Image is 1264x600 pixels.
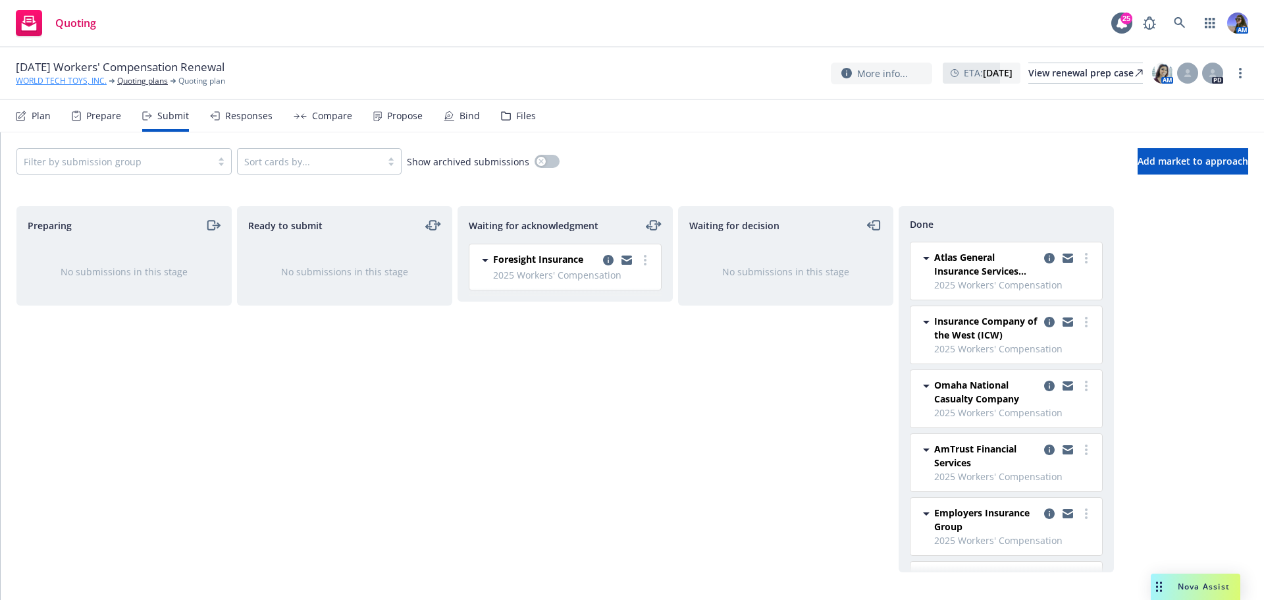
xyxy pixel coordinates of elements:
div: Files [516,111,536,121]
span: ETA : [964,66,1013,80]
a: more [1232,65,1248,81]
a: more [1078,250,1094,266]
button: More info... [831,63,932,84]
span: 2025 Workers' Compensation [934,470,1094,483]
a: WORLD TECH TOYS, INC. [16,75,107,87]
span: Atlas General Insurance Services (RPS) [934,250,1039,278]
img: photo [1152,63,1173,84]
div: Responses [225,111,273,121]
span: 2025 Workers' Compensation [934,406,1094,420]
a: Quoting plans [117,75,168,87]
div: Submit [157,111,189,121]
a: Switch app [1197,10,1223,36]
a: copy logging email [1060,250,1076,266]
a: copy logging email [600,252,616,268]
button: Nova Assist [1151,574,1240,600]
div: No submissions in this stage [38,265,210,279]
a: copy logging email [1060,442,1076,458]
span: Waiting for acknowledgment [469,219,598,232]
a: copy logging email [1060,506,1076,522]
a: Search [1167,10,1193,36]
a: moveLeft [866,217,882,233]
div: 25 [1120,13,1132,24]
strong: [DATE] [983,67,1013,79]
img: photo [1227,13,1248,34]
span: Ready to submit [248,219,323,232]
a: View renewal prep case [1028,63,1143,84]
span: Quoting [55,18,96,28]
div: No submissions in this stage [700,265,872,279]
span: AmTrust Financial Services [934,442,1039,470]
span: 2025 Workers' Compensation [493,268,653,282]
div: Bind [460,111,480,121]
button: Add market to approach [1138,148,1248,175]
a: moveRight [205,217,221,233]
span: Insurance Company of the West (ICW) [934,314,1039,342]
a: more [1078,442,1094,458]
span: Omaha National Casualty Company [934,378,1039,406]
div: Propose [387,111,423,121]
span: 2025 Workers' Compensation [934,533,1094,547]
div: View renewal prep case [1028,63,1143,83]
div: No submissions in this stage [259,265,431,279]
a: copy logging email [1041,250,1057,266]
span: [DATE] Workers' Compensation Renewal [16,59,224,75]
span: Preparing [28,219,72,232]
a: copy logging email [619,252,635,268]
a: moveLeftRight [646,217,662,233]
span: 2025 Workers' Compensation [934,342,1094,356]
a: copy logging email [1060,314,1076,330]
a: Quoting [11,5,101,41]
span: Done [910,217,934,231]
a: more [637,252,653,268]
span: Quoting plan [178,75,225,87]
a: Report a Bug [1136,10,1163,36]
span: More info... [857,67,908,80]
a: more [1078,506,1094,522]
span: Foresight Insurance [493,252,583,266]
a: copy logging email [1041,378,1057,394]
span: Add market to approach [1138,155,1248,167]
a: copy logging email [1041,442,1057,458]
div: Plan [32,111,51,121]
a: copy logging email [1060,378,1076,394]
span: Employers Insurance Group [934,506,1039,533]
span: 2025 Workers' Compensation [934,278,1094,292]
div: Compare [312,111,352,121]
a: copy logging email [1041,314,1057,330]
a: more [1078,378,1094,394]
a: copy logging email [1041,506,1057,522]
span: Show archived submissions [407,155,529,169]
a: moveLeftRight [425,217,441,233]
a: more [1078,314,1094,330]
span: Nova Assist [1178,581,1230,592]
div: Drag to move [1151,574,1167,600]
div: Prepare [86,111,121,121]
span: Waiting for decision [689,219,779,232]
